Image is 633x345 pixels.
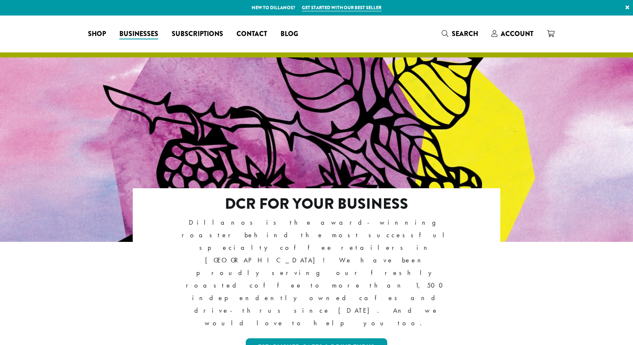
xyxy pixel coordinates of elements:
[280,29,298,39] span: Blog
[169,216,464,330] p: Dillanos is the award-winning roaster behind the most successful specialty coffee retailers in [G...
[81,27,113,41] a: Shop
[119,29,158,39] span: Businesses
[435,27,485,41] a: Search
[237,29,267,39] span: Contact
[172,29,223,39] span: Subscriptions
[169,195,464,213] h2: DCR FOR YOUR BUSINESS
[302,4,381,11] a: Get started with our best seller
[88,29,106,39] span: Shop
[501,29,533,39] span: Account
[452,29,478,39] span: Search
